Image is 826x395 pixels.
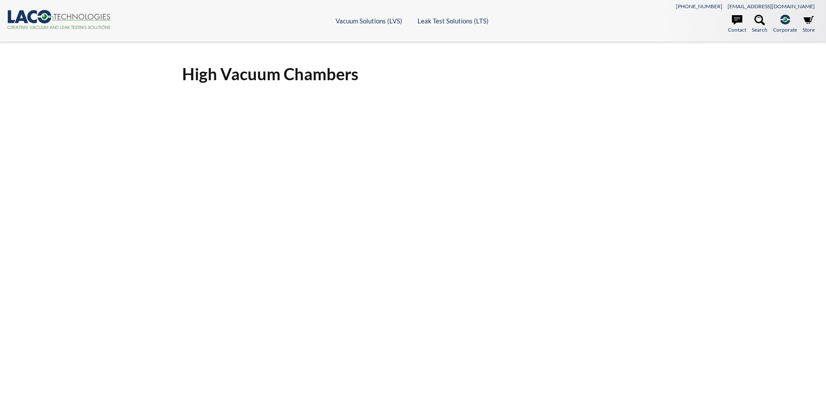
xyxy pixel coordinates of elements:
a: Vacuum Solutions (LVS) [336,17,402,25]
span: Corporate [773,26,797,34]
h1: High Vacuum Chambers [182,63,644,85]
a: Store [803,15,815,34]
a: [PHONE_NUMBER] [676,3,722,10]
a: [EMAIL_ADDRESS][DOMAIN_NAME] [728,3,815,10]
a: Leak Test Solutions (LTS) [418,17,489,25]
a: Search [752,15,767,34]
a: Contact [728,15,746,34]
